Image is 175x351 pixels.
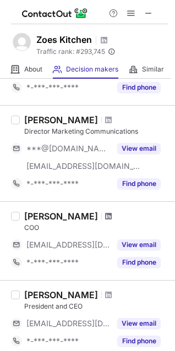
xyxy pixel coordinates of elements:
[117,318,161,329] button: Reveal Button
[117,239,161,250] button: Reveal Button
[66,65,118,74] span: Decision makers
[24,65,42,74] span: About
[24,289,98,300] div: [PERSON_NAME]
[26,161,141,171] span: [EMAIL_ADDRESS][DOMAIN_NAME]
[117,143,161,154] button: Reveal Button
[117,336,161,347] button: Reveal Button
[142,65,164,74] span: Similar
[26,319,111,328] span: [EMAIL_ADDRESS][DOMAIN_NAME]
[117,82,161,93] button: Reveal Button
[117,178,161,189] button: Reveal Button
[26,240,111,250] span: [EMAIL_ADDRESS][DOMAIN_NAME]
[24,211,98,222] div: [PERSON_NAME]
[36,33,92,46] h1: Zoes Kitchen
[36,48,105,56] span: Traffic rank: # 293,745
[24,301,168,311] div: President and CEO
[24,127,168,136] div: Director Marketing Communications
[117,257,161,268] button: Reveal Button
[24,114,98,125] div: [PERSON_NAME]
[24,223,168,233] div: COO
[11,31,33,53] img: 9c4ff00b51deafd0d7fbe101afe87cf4
[26,144,111,153] span: ***@[DOMAIN_NAME]
[22,7,88,20] img: ContactOut v5.3.10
